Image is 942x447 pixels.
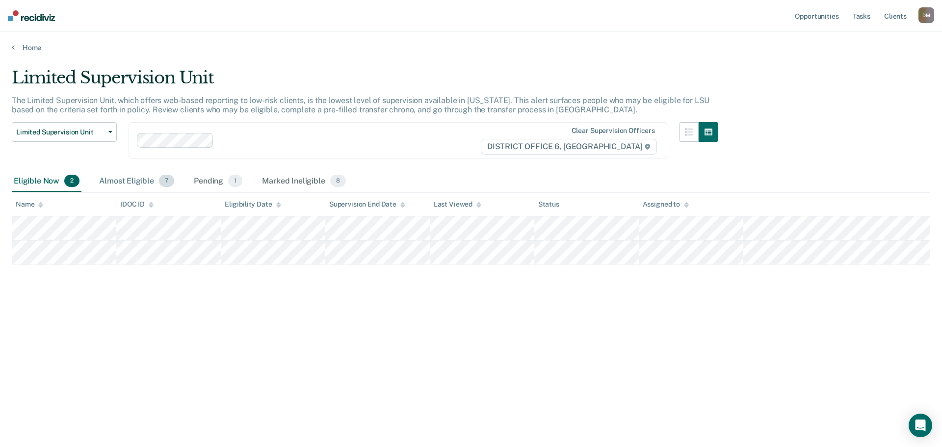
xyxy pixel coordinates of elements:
div: Open Intercom Messenger [909,414,932,437]
div: D M [918,7,934,23]
span: 1 [228,175,242,187]
div: Assigned to [643,200,689,209]
button: Limited Supervision Unit [12,122,117,142]
div: Last Viewed [434,200,481,209]
div: IDOC ID [120,200,154,209]
div: Supervision End Date [329,200,405,209]
span: 7 [159,175,174,187]
div: Status [538,200,559,209]
div: Eligible Now2 [12,171,81,192]
div: Almost Eligible7 [97,171,176,192]
a: Home [12,43,930,52]
span: Limited Supervision Unit [16,128,105,136]
span: DISTRICT OFFICE 6, [GEOGRAPHIC_DATA] [481,139,657,155]
span: 2 [64,175,79,187]
span: 8 [330,175,346,187]
div: Pending1 [192,171,244,192]
div: Eligibility Date [225,200,281,209]
div: Clear supervision officers [572,127,655,135]
p: The Limited Supervision Unit, which offers web-based reporting to low-risk clients, is the lowest... [12,96,709,114]
button: DM [918,7,934,23]
div: Limited Supervision Unit [12,68,718,96]
img: Recidiviz [8,10,55,21]
div: Name [16,200,43,209]
div: Marked Ineligible8 [260,171,348,192]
